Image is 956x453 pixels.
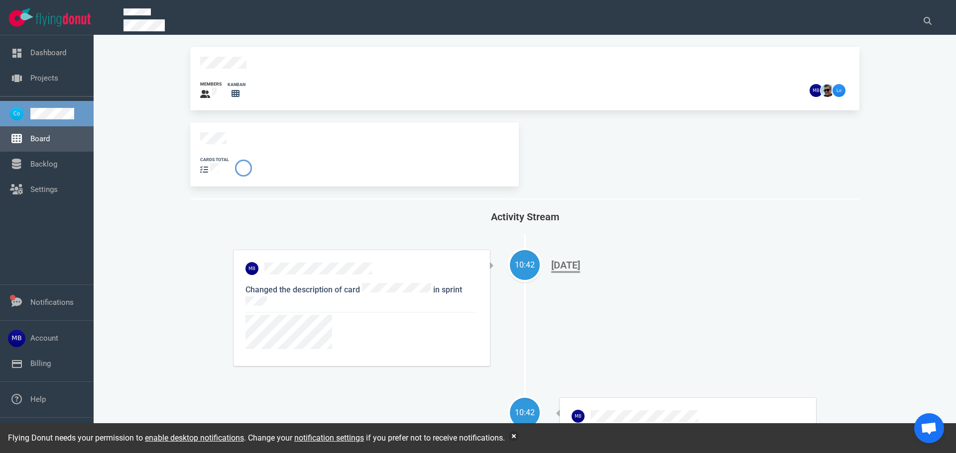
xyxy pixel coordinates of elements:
[200,81,222,88] div: members
[810,84,823,97] img: 26
[245,285,462,308] span: in sprint
[36,13,91,26] img: Flying Donut text logo
[551,259,580,273] div: [DATE]
[244,433,505,443] span: . Change your if you prefer not to receive notifications.
[294,433,364,443] a: notification settings
[30,359,51,368] a: Billing
[572,410,585,423] img: 26
[30,134,50,143] a: Board
[200,81,222,100] a: members
[228,82,245,88] div: kanban
[510,259,540,271] div: 10:42
[510,407,540,419] div: 10:42
[30,395,46,404] a: Help
[30,185,58,194] a: Settings
[145,433,244,443] a: enable desktop notifications
[30,74,58,83] a: Projects
[914,413,944,443] div: Open de chat
[30,298,74,307] a: Notifications
[821,84,834,97] img: 26
[30,160,57,169] a: Backlog
[245,283,478,354] p: Changed the description of card
[245,262,258,275] img: 26
[491,211,559,223] span: Activity Stream
[8,433,244,443] span: Flying Donut needs your permission to
[30,334,58,343] a: Account
[200,157,229,163] div: cards total
[30,48,66,57] a: Dashboard
[833,84,845,97] img: 26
